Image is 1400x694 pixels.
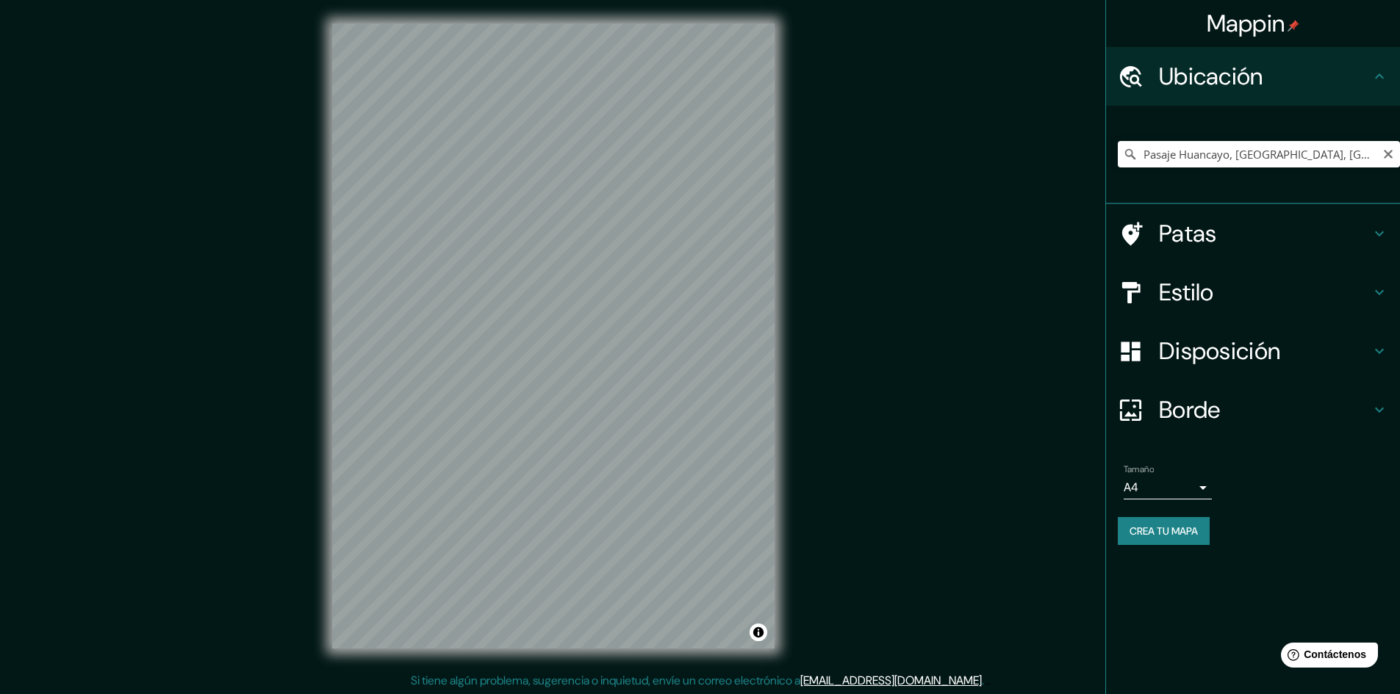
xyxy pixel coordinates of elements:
font: Estilo [1159,277,1214,308]
div: A4 [1124,476,1212,499]
button: Activar o desactivar atribución [750,623,767,641]
font: Crea tu mapa [1130,524,1198,538]
div: Borde [1106,380,1400,439]
div: Estilo [1106,263,1400,322]
input: Elige tu ciudad o zona [1118,141,1400,167]
iframe: Lanzador de widgets de ayuda [1269,637,1384,678]
div: Disposición [1106,322,1400,380]
font: Borde [1159,394,1221,425]
img: pin-icon.png [1288,20,1299,32]
font: . [984,672,986,688]
font: . [986,672,989,688]
font: Ubicación [1159,61,1263,92]
font: Patas [1159,218,1217,249]
div: Patas [1106,204,1400,263]
div: Ubicación [1106,47,1400,106]
font: Tamaño [1124,463,1154,475]
font: Si tiene algún problema, sugerencia o inquietud, envíe un correo electrónico a [411,673,800,688]
button: Crea tu mapa [1118,517,1210,545]
font: A4 [1124,480,1138,495]
button: Claro [1382,146,1394,160]
font: Mappin [1207,8,1285,39]
a: [EMAIL_ADDRESS][DOMAIN_NAME] [800,673,982,688]
font: Disposición [1159,336,1280,366]
font: . [982,673,984,688]
canvas: Mapa [332,24,775,648]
